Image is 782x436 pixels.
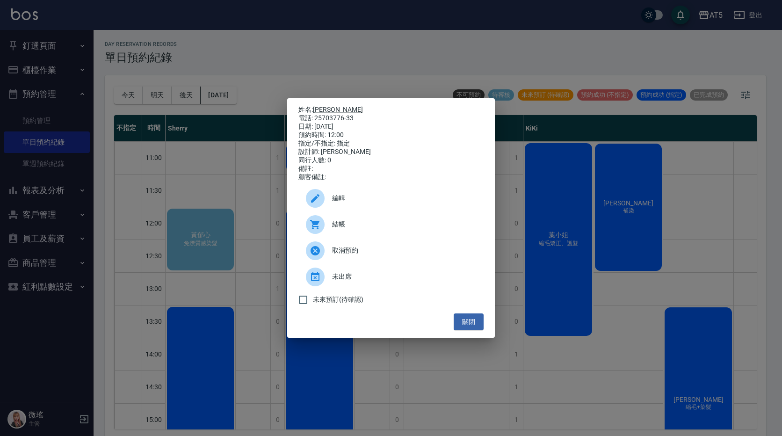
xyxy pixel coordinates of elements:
div: 指定/不指定: 指定 [298,139,484,148]
span: 結帳 [332,219,476,229]
div: 同行人數: 0 [298,156,484,165]
a: [PERSON_NAME] [313,106,363,113]
div: 編輯 [298,185,484,211]
span: 取消預約 [332,246,476,255]
span: 未出席 [332,272,476,282]
div: 日期: [DATE] [298,123,484,131]
div: 顧客備註: [298,173,484,182]
button: 關閉 [454,313,484,331]
a: 結帳 [298,211,484,238]
div: 取消預約 [298,238,484,264]
div: 電話: 25703776-33 [298,114,484,123]
div: 設計師: [PERSON_NAME] [298,148,484,156]
span: 編輯 [332,193,476,203]
p: 姓名: [298,106,484,114]
div: 預約時間: 12:00 [298,131,484,139]
div: 備註: [298,165,484,173]
span: 未來預訂(待確認) [313,295,363,305]
div: 未出席 [298,264,484,290]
